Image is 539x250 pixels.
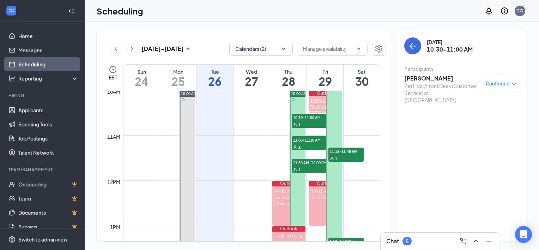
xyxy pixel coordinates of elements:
[181,91,212,96] span: 10:00 AM-4:30 PM
[516,8,523,14] div: CO
[18,75,79,82] div: Reporting
[141,45,184,53] h3: [DATE] - [DATE]
[234,75,270,87] h1: 27
[280,45,287,52] svg: ChevronDown
[181,98,185,101] svg: Sync
[68,7,75,14] svg: Collapse
[229,42,293,56] button: Calendars (2)ChevronDown
[309,90,342,96] div: Outlook
[112,44,119,53] svg: ChevronLeft
[160,65,196,91] a: August 25, 2025
[197,68,233,75] div: Tue
[500,7,509,15] svg: QuestionInfo
[372,42,386,56] button: Settings
[160,68,196,75] div: Mon
[328,238,364,245] span: 1:15-1:45 PM
[307,75,343,87] h1: 29
[404,75,478,82] h3: [PERSON_NAME]
[386,237,399,245] h3: Chat
[110,43,121,54] button: ChevronLeft
[309,98,342,104] div: 10:00-10:30 AM
[18,131,79,145] a: Job Postings
[106,88,122,95] div: 10am
[335,156,337,161] span: 1
[309,104,342,146] div: Touchbase with [PERSON_NAME] cover F&A and [PERSON_NAME] depending on time line of each report
[291,91,322,96] span: 10:00 AM-1:00 PM
[511,82,516,87] span: down
[106,133,122,141] div: 11am
[8,7,15,14] svg: WorkstreamLogo
[8,93,77,99] div: Hiring
[404,37,421,54] button: back-button
[18,43,79,57] a: Messages
[109,65,117,74] svg: Clock
[307,65,343,91] a: August 29, 2025
[18,29,79,43] a: Home
[406,238,408,244] div: 5
[18,145,79,160] a: Talent Network
[408,42,417,50] svg: ArrowLeft
[309,181,342,186] div: Outlook
[309,189,342,195] div: 12:00-1:00 PM
[128,44,135,53] svg: ChevronRight
[18,206,79,220] a: DocumentsCrown
[127,43,137,54] button: ChevronRight
[307,68,343,75] div: Fri
[292,159,327,166] span: 11:30 AM-12:00 PM
[18,191,79,206] a: TeamCrown
[272,234,305,240] div: 1:00-2:00 PM
[234,68,270,75] div: Wed
[309,195,342,201] div: Credit Card Due
[427,46,473,53] h3: 10:30-11:00 AM
[356,46,362,52] svg: ChevronDown
[8,236,16,243] svg: Settings
[328,148,364,155] span: 11:15-11:45 AM
[8,167,77,173] div: Team Management
[272,195,305,207] div: Team Culture & Development
[272,226,305,232] div: Outlook
[375,44,383,53] svg: Settings
[8,75,16,82] svg: Analysis
[344,68,380,75] div: Sat
[404,82,478,103] div: Pet Host/Front Desk (Customer Service) at [GEOGRAPHIC_DATA]
[160,75,196,87] h1: 25
[197,65,233,91] a: August 26, 2025
[483,236,494,247] button: Minimize
[234,65,270,91] a: August 27, 2025
[18,236,68,243] div: Switch to admin view
[291,98,295,101] svg: Sync
[458,236,469,247] button: ComposeMessage
[427,38,473,46] div: [DATE]
[298,122,301,127] span: 1
[197,75,233,87] h1: 26
[270,65,307,91] a: August 28, 2025
[97,5,143,17] h1: Scheduling
[292,136,327,143] span: 11:00-11:30 AM
[18,103,79,117] a: Applicants
[123,68,160,75] div: Sun
[293,123,297,127] svg: User
[484,237,493,245] svg: Minimize
[18,177,79,191] a: OnboardingCrown
[123,75,160,87] h1: 24
[293,168,297,172] svg: User
[486,80,510,87] span: Confirmed
[123,65,160,91] a: August 24, 2025
[344,75,380,87] h1: 30
[344,65,380,91] a: August 30, 2025
[459,237,467,245] svg: ComposeMessage
[298,167,301,172] span: 1
[485,7,493,15] svg: Notifications
[270,75,307,87] h1: 28
[404,65,520,72] div: Participants
[303,45,353,53] input: Manage availability
[515,226,532,243] div: Open Intercom Messenger
[184,44,192,53] svg: SmallChevronDown
[18,57,79,71] a: Scheduling
[109,223,122,231] div: 1pm
[109,74,117,81] span: EST
[272,181,305,186] div: Outlook
[293,145,297,149] svg: User
[272,189,305,195] div: 12:00-1:00 PM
